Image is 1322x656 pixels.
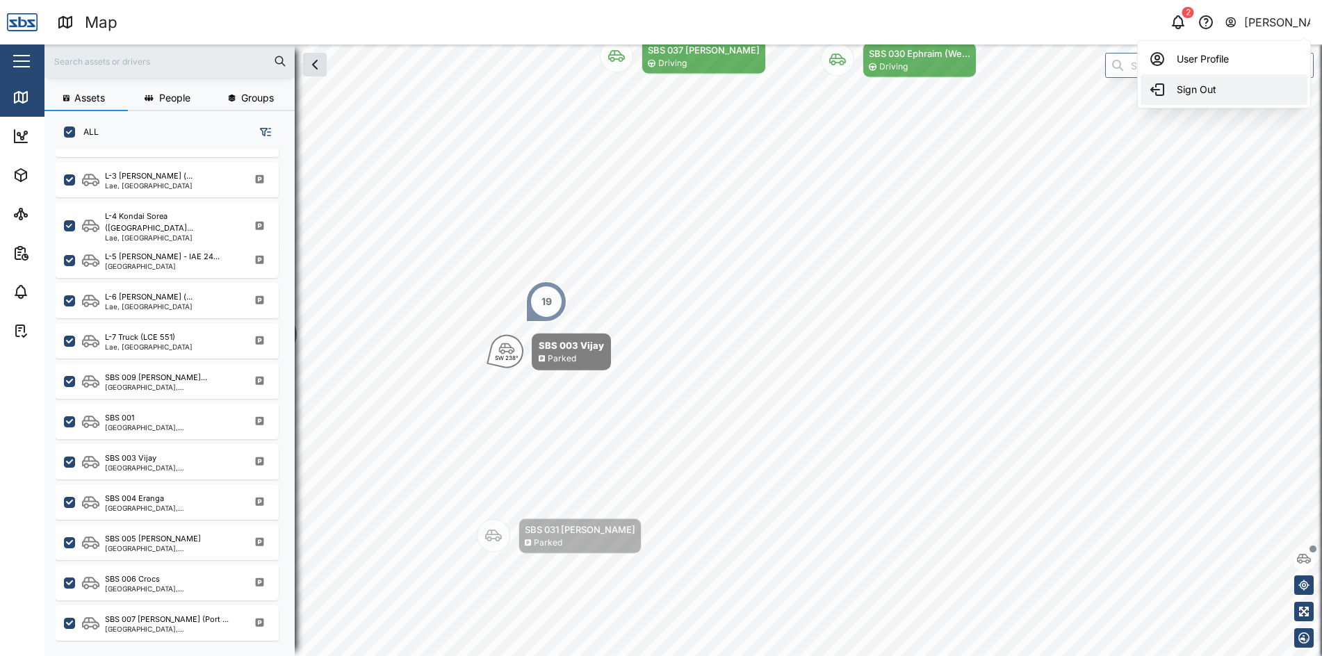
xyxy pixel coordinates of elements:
[477,518,642,554] div: Map marker
[658,57,687,70] div: Driving
[105,211,238,234] div: L-4 Kondai Sorea ([GEOGRAPHIC_DATA]...
[1105,53,1314,78] input: Search by People, Asset, Geozone or Place
[105,384,238,391] div: [GEOGRAPHIC_DATA], [GEOGRAPHIC_DATA]
[7,7,38,38] img: Main Logo
[1149,81,1299,98] div: Sign Out
[85,10,117,35] div: Map
[495,355,519,361] div: SW 238°
[241,93,274,103] span: Groups
[36,129,99,144] div: Dashboard
[105,585,238,592] div: [GEOGRAPHIC_DATA], [GEOGRAPHIC_DATA]
[105,505,238,511] div: [GEOGRAPHIC_DATA], [GEOGRAPHIC_DATA]
[36,167,79,183] div: Assets
[648,43,760,57] div: SBS 037 [PERSON_NAME]
[105,545,238,552] div: [GEOGRAPHIC_DATA], [GEOGRAPHIC_DATA]
[36,284,79,300] div: Alarms
[525,523,635,536] div: SBS 031 [PERSON_NAME]
[490,334,611,370] div: Map marker
[600,39,766,74] div: Map marker
[105,573,160,585] div: SBS 006 Crocs
[159,93,190,103] span: People
[105,424,238,431] div: [GEOGRAPHIC_DATA], [GEOGRAPHIC_DATA]
[105,493,164,505] div: SBS 004 Eranga
[869,47,970,60] div: SBS 030 Ephraim (We...
[36,323,74,338] div: Tasks
[534,536,562,550] div: Parked
[105,291,193,303] div: L-6 [PERSON_NAME] (...
[36,90,67,105] div: Map
[539,338,604,352] div: SBS 003 Vijay
[105,625,238,632] div: [GEOGRAPHIC_DATA], [GEOGRAPHIC_DATA]
[1137,40,1311,108] div: [PERSON_NAME]
[105,331,175,343] div: L-7 Truck (LCE 551)
[105,614,229,625] div: SBS 007 [PERSON_NAME] (Port ...
[44,44,1322,656] canvas: Map
[105,182,193,189] div: Lae, [GEOGRAPHIC_DATA]
[56,149,294,645] div: grid
[1182,7,1194,18] div: 2
[548,352,576,366] div: Parked
[105,533,201,545] div: SBS 005 [PERSON_NAME]
[105,251,220,263] div: L-5 [PERSON_NAME] - IAE 24...
[36,206,70,222] div: Sites
[105,303,193,310] div: Lae, [GEOGRAPHIC_DATA]
[541,294,552,309] div: 19
[36,245,83,261] div: Reports
[879,60,908,74] div: Driving
[821,42,977,78] div: Map marker
[105,412,134,424] div: SBS 001
[105,343,193,350] div: Lae, [GEOGRAPHIC_DATA]
[75,126,99,138] label: ALL
[105,263,220,270] div: [GEOGRAPHIC_DATA]
[74,93,105,103] span: Assets
[53,51,286,72] input: Search assets or drivers
[105,234,238,241] div: Lae, [GEOGRAPHIC_DATA]
[105,464,238,471] div: [GEOGRAPHIC_DATA], [GEOGRAPHIC_DATA]
[105,170,193,182] div: L-3 [PERSON_NAME] (...
[1149,51,1299,67] div: User Profile
[1244,14,1311,31] div: [PERSON_NAME]
[525,281,567,322] div: Map marker
[105,452,156,464] div: SBS 003 Vijay
[105,372,207,384] div: SBS 009 [PERSON_NAME]...
[1224,13,1311,32] button: [PERSON_NAME]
